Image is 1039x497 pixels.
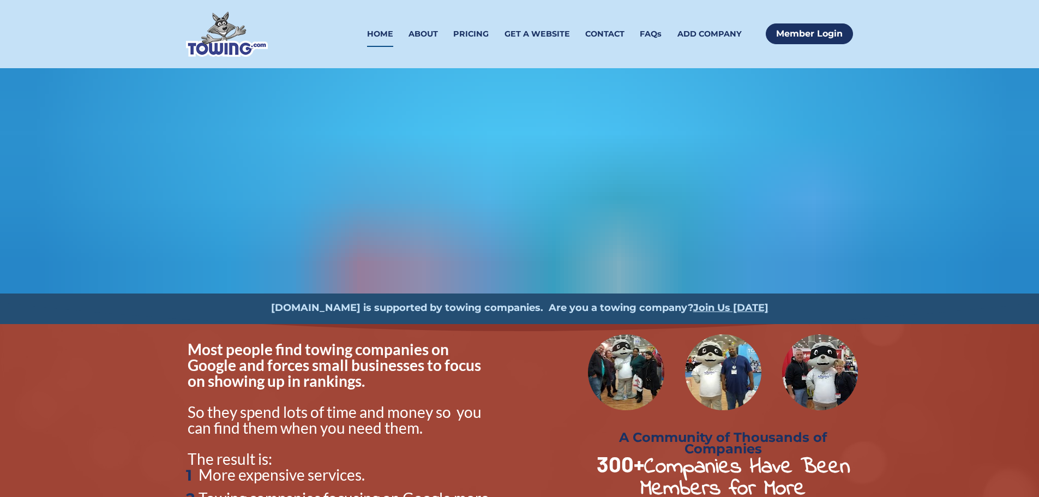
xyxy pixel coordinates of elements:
[271,302,693,314] strong: [DOMAIN_NAME] is supported by towing companies. Are you a towing company?
[453,21,489,47] a: PRICING
[188,340,484,390] span: Most people find towing companies on Google and forces small businesses to focus on showing up in...
[505,21,570,47] a: GET A WEBSITE
[409,21,438,47] a: ABOUT
[640,21,662,47] a: FAQs
[597,451,644,477] strong: 300+
[766,23,853,44] a: Member Login
[367,21,393,47] a: HOME
[619,429,831,457] strong: A Community of Thousands of Companies
[186,11,268,57] img: Towing.com Logo
[188,403,484,437] span: So they spend lots of time and money so you can find them when you need them.
[677,21,742,47] a: ADD COMPANY
[693,302,768,314] a: Join Us [DATE]
[585,21,624,47] a: CONTACT
[188,450,272,468] span: The result is:
[644,451,850,483] strong: Companies Have Been
[199,465,365,484] span: More expensive services.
